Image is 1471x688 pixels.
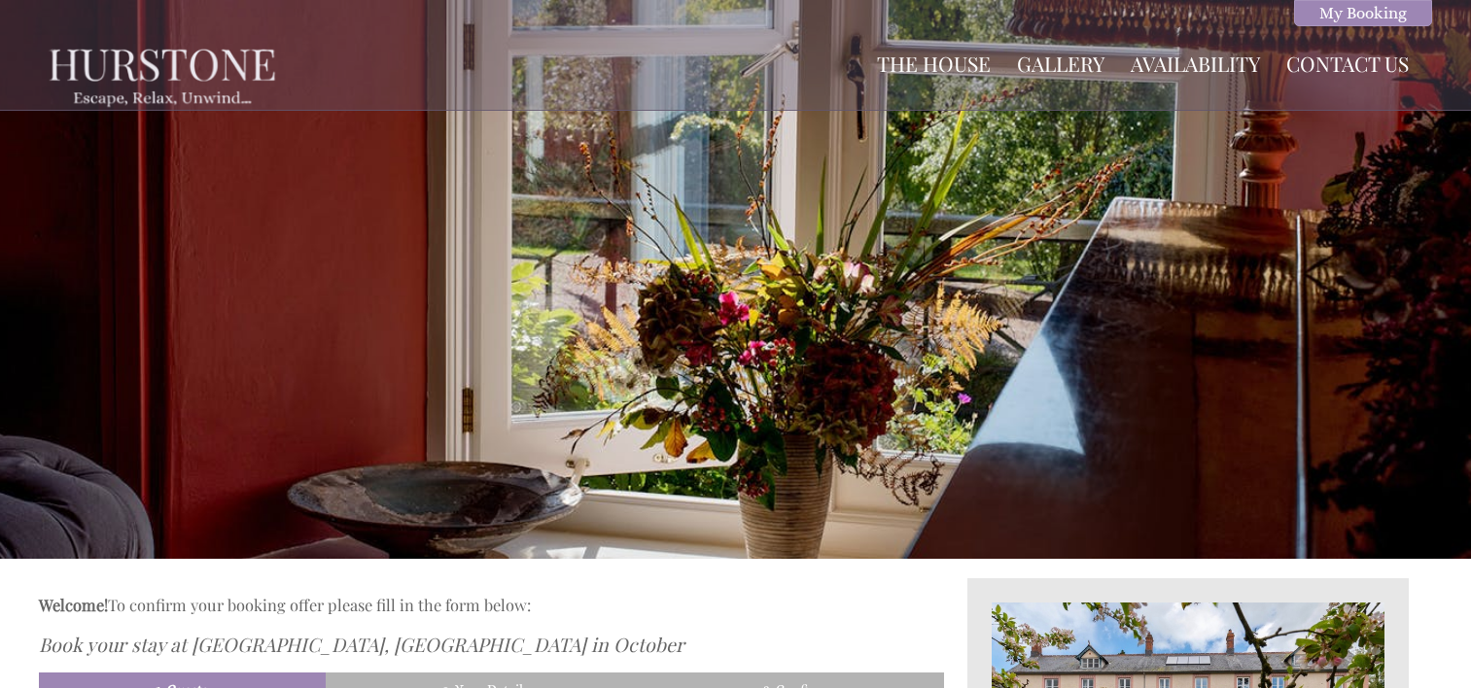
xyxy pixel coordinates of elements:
a: Contact Us [1286,50,1409,77]
img: Hurstone [27,18,298,126]
h3: To confirm your booking offer please fill in the form below: [39,594,944,615]
a: The House [877,50,991,77]
a: Gallery [1017,50,1104,77]
h2: Book your stay at [GEOGRAPHIC_DATA], [GEOGRAPHIC_DATA] in October [39,632,944,657]
a: Availability [1131,50,1260,77]
strong: Welcome! [39,594,108,615]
